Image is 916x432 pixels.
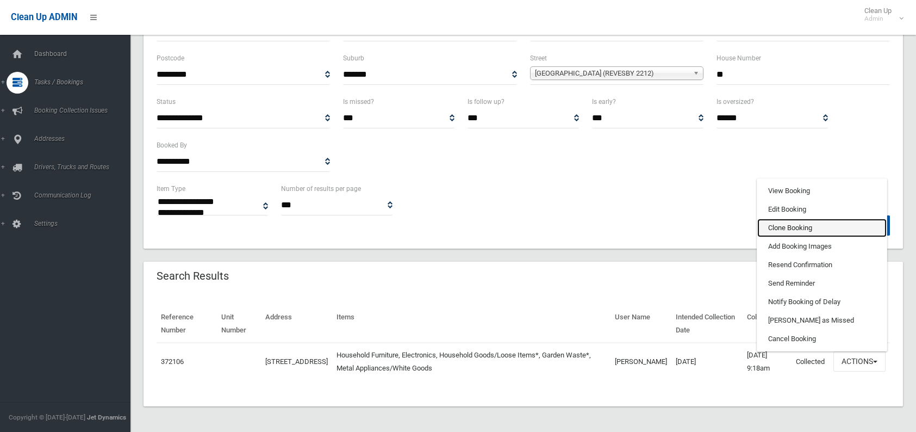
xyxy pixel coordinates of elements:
[157,305,217,343] th: Reference Number
[31,107,139,114] span: Booking Collection Issues
[592,96,616,108] label: Is early?
[468,96,504,108] label: Is follow up?
[217,305,261,343] th: Unit Number
[833,351,886,372] button: Actions
[792,343,829,380] td: Collected
[31,192,139,199] span: Communication Log
[757,293,887,311] a: Notify Booking of Delay
[859,7,902,23] span: Clean Up
[716,52,761,64] label: House Number
[743,305,792,343] th: Collected At
[11,12,77,22] span: Clean Up ADMIN
[343,52,364,64] label: Suburb
[671,343,743,380] td: [DATE]
[332,305,610,343] th: Items
[757,311,887,330] a: [PERSON_NAME] as Missed
[757,219,887,237] a: Clone Booking
[261,305,332,343] th: Address
[9,414,85,421] span: Copyright © [DATE]-[DATE]
[757,200,887,219] a: Edit Booking
[157,52,184,64] label: Postcode
[743,343,792,380] td: [DATE] 9:18am
[31,163,139,171] span: Drivers, Trucks and Routes
[161,357,184,366] a: 372106
[671,305,743,343] th: Intended Collection Date
[265,357,328,366] a: [STREET_ADDRESS]
[716,96,754,108] label: Is oversized?
[157,96,176,108] label: Status
[757,274,887,293] a: Send Reminder
[87,414,126,421] strong: Jet Dynamics
[31,50,139,58] span: Dashboard
[332,343,610,380] td: Household Furniture, Electronics, Household Goods/Loose Items*, Garden Waste*, Metal Appliances/W...
[757,256,887,274] a: Resend Confirmation
[535,67,689,80] span: [GEOGRAPHIC_DATA] (REVESBY 2212)
[144,266,242,287] header: Search Results
[610,305,671,343] th: User Name
[864,15,892,23] small: Admin
[757,330,887,348] a: Cancel Booking
[343,96,374,108] label: Is missed?
[31,78,139,86] span: Tasks / Bookings
[530,52,547,64] label: Street
[157,183,185,195] label: Item Type
[610,343,671,380] td: [PERSON_NAME]
[31,135,139,143] span: Addresses
[281,183,361,195] label: Number of results per page
[757,237,887,256] a: Add Booking Images
[157,139,187,151] label: Booked By
[31,220,139,227] span: Settings
[757,182,887,200] a: View Booking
